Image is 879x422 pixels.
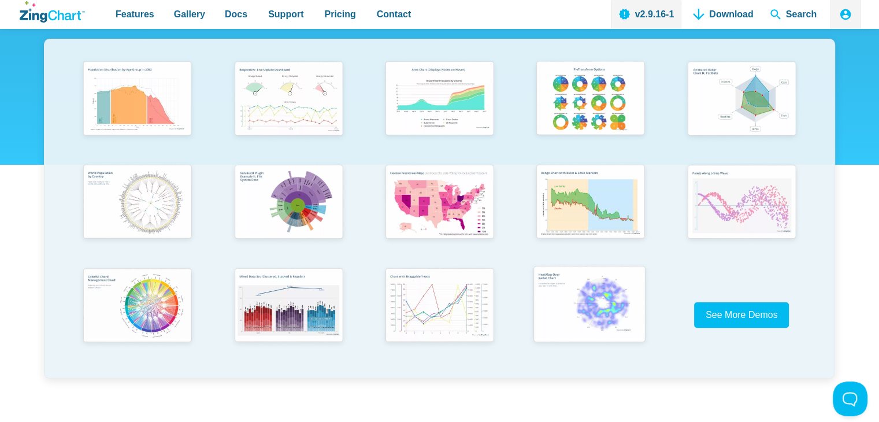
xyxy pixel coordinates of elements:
span: Features [116,6,154,22]
img: World Population by Country [77,160,198,246]
a: ZingChart Logo. Click to return to the homepage [20,1,85,23]
a: Points Along a Sine Wave [666,160,817,264]
a: Election Predictions Map [364,160,515,264]
a: Sun Burst Plugin Example ft. File System Data [213,160,364,264]
span: Contact [377,6,411,22]
img: Mixed Data Set (Clustered, Stacked, and Regular) [228,264,349,350]
img: Chart with Draggable Y-Axis [379,264,500,350]
a: Heatmap Over Radar Chart [515,264,666,367]
img: Colorful Chord Management Chart [77,264,198,350]
a: Chart with Draggable Y-Axis [364,264,515,367]
img: Sun Burst Plugin Example ft. File System Data [228,160,349,246]
iframe: Toggle Customer Support [833,382,867,416]
a: Mixed Data Set (Clustered, Stacked, and Regular) [213,264,364,367]
span: Gallery [174,6,205,22]
img: Responsive Live Update Dashboard [228,57,349,143]
span: See More Demos [706,310,778,320]
a: Range Chart with Rultes & Scale Markers [515,160,666,264]
span: Support [268,6,303,22]
a: See More Demos [694,302,789,327]
img: Range Chart with Rultes & Scale Markers [530,160,651,246]
span: Docs [225,6,247,22]
span: Pricing [324,6,355,22]
a: Population Distribution by Age Group in 2052 [62,57,213,160]
a: Pie Transform Options [515,57,666,160]
img: Population Distribution by Age Group in 2052 [77,57,198,143]
img: Pie Transform Options [530,57,651,143]
img: Heatmap Over Radar Chart [527,261,651,350]
a: Colorful Chord Management Chart [62,264,213,367]
img: Animated Radar Chart ft. Pet Data [681,57,802,143]
img: Election Predictions Map [379,160,500,246]
a: Area Chart (Displays Nodes on Hover) [364,57,515,160]
a: Animated Radar Chart ft. Pet Data [666,57,817,160]
img: Area Chart (Displays Nodes on Hover) [379,57,500,143]
a: World Population by Country [62,160,213,264]
a: Responsive Live Update Dashboard [213,57,364,160]
img: Points Along a Sine Wave [681,160,802,246]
